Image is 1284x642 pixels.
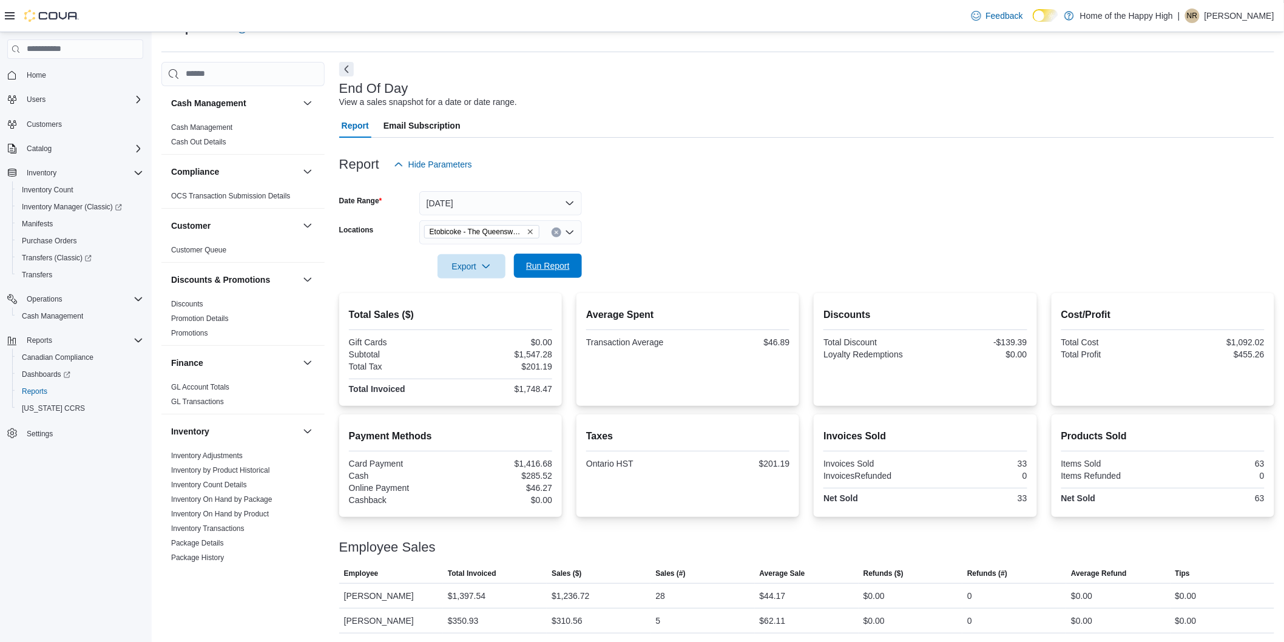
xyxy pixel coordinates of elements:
[12,215,148,232] button: Manifests
[161,243,325,262] div: Customer
[1185,8,1200,23] div: Naomi Raffington
[22,92,50,107] button: Users
[17,367,75,382] a: Dashboards
[823,429,1027,444] h2: Invoices Sold
[171,329,208,337] a: Promotions
[430,226,524,238] span: Etobicoke - The Queensway - Fire & Flower
[339,584,443,608] div: [PERSON_NAME]
[171,397,224,406] a: GL Transactions
[344,569,379,578] span: Employee
[928,337,1027,347] div: -$139.39
[12,400,148,417] button: [US_STATE] CCRS
[22,333,143,348] span: Reports
[339,62,354,76] button: Next
[171,246,226,254] a: Customer Queue
[27,95,46,104] span: Users
[22,292,143,306] span: Operations
[1071,589,1092,603] div: $0.00
[171,481,247,489] a: Inventory Count Details
[17,234,143,248] span: Purchase Orders
[171,300,203,308] a: Discounts
[171,480,247,490] span: Inventory Count Details
[1205,8,1274,23] p: [PERSON_NAME]
[171,191,291,201] span: OCS Transaction Submission Details
[22,292,67,306] button: Operations
[986,10,1023,22] span: Feedback
[22,311,83,321] span: Cash Management
[171,314,229,323] span: Promotion Details
[760,569,805,578] span: Average Sale
[171,383,229,391] a: GL Account Totals
[171,299,203,309] span: Discounts
[17,350,98,365] a: Canadian Compliance
[17,401,143,416] span: Washington CCRS
[171,495,272,504] a: Inventory On Hand by Package
[760,613,786,628] div: $62.11
[22,141,143,156] span: Catalog
[928,459,1027,468] div: 33
[349,337,448,347] div: Gift Cards
[27,336,52,345] span: Reports
[1061,350,1161,359] div: Total Profit
[863,589,885,603] div: $0.00
[300,164,315,179] button: Compliance
[22,387,47,396] span: Reports
[22,427,58,441] a: Settings
[300,96,315,110] button: Cash Management
[300,272,315,287] button: Discounts & Promotions
[161,189,325,208] div: Compliance
[349,459,448,468] div: Card Payment
[22,236,77,246] span: Purchase Orders
[171,465,270,475] span: Inventory by Product Historical
[2,424,148,442] button: Settings
[22,219,53,229] span: Manifests
[17,234,82,248] a: Purchase Orders
[12,249,148,266] a: Transfers (Classic)
[928,350,1027,359] div: $0.00
[17,268,143,282] span: Transfers
[171,451,243,460] a: Inventory Adjustments
[552,228,561,237] button: Clear input
[339,225,374,235] label: Locations
[552,613,583,628] div: $310.56
[448,589,485,603] div: $1,397.54
[22,185,73,195] span: Inventory Count
[349,483,448,493] div: Online Payment
[1061,337,1161,347] div: Total Cost
[17,309,143,323] span: Cash Management
[17,401,90,416] a: [US_STATE] CCRS
[349,384,405,394] strong: Total Invoiced
[22,253,92,263] span: Transfers (Classic)
[161,448,325,628] div: Inventory
[408,158,472,171] span: Hide Parameters
[1061,429,1265,444] h2: Products Sold
[1061,308,1265,322] h2: Cost/Profit
[12,308,148,325] button: Cash Management
[2,291,148,308] button: Operations
[17,251,96,265] a: Transfers (Classic)
[339,609,443,633] div: [PERSON_NAME]
[171,328,208,338] span: Promotions
[453,483,552,493] div: $46.27
[17,200,143,214] span: Inventory Manager (Classic)
[453,337,552,347] div: $0.00
[453,384,552,394] div: $1,748.47
[12,232,148,249] button: Purchase Orders
[2,140,148,157] button: Catalog
[171,357,298,369] button: Finance
[453,459,552,468] div: $1,416.68
[448,569,496,578] span: Total Invoiced
[1178,8,1180,23] p: |
[17,367,143,382] span: Dashboards
[349,495,448,505] div: Cashback
[27,294,63,304] span: Operations
[22,425,143,441] span: Settings
[17,217,58,231] a: Manifests
[691,459,790,468] div: $201.19
[300,356,315,370] button: Finance
[823,493,858,503] strong: Net Sold
[171,138,226,146] a: Cash Out Details
[526,260,570,272] span: Run Report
